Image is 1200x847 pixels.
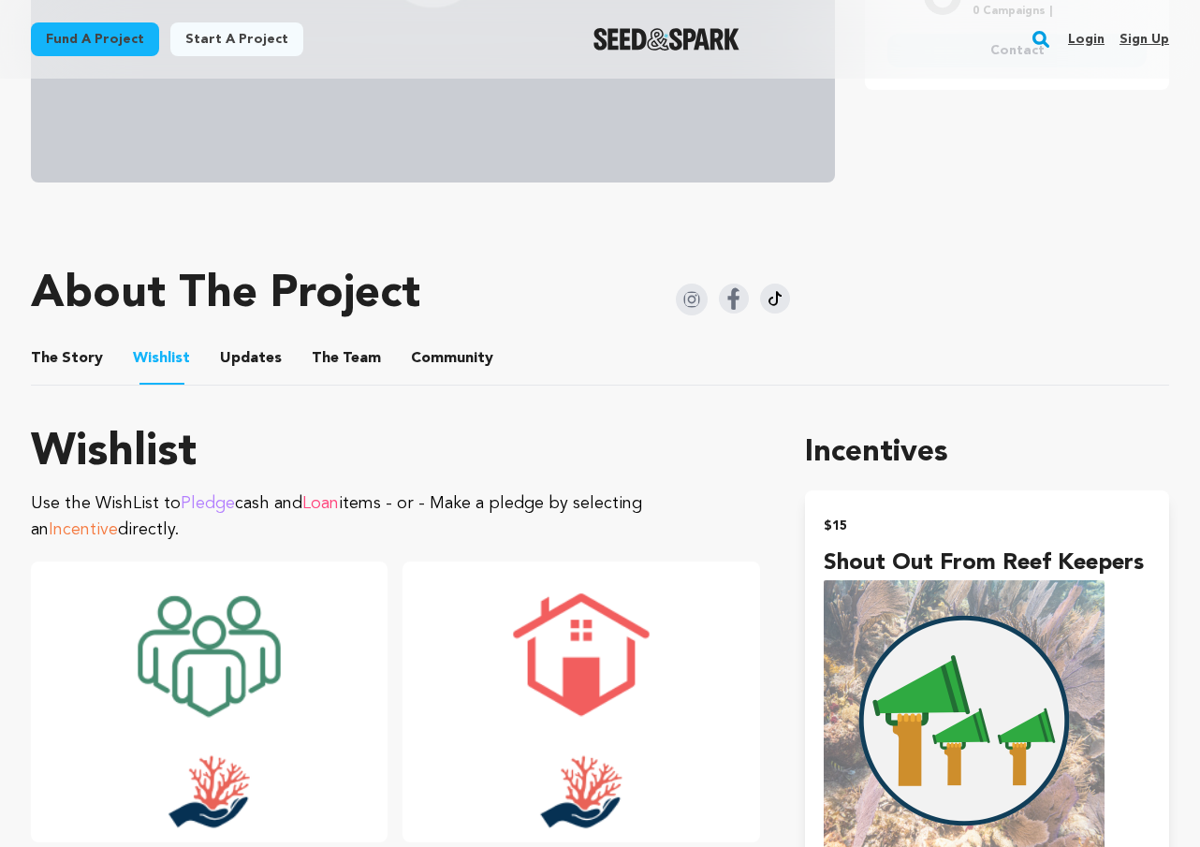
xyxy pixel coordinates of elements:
[181,495,235,512] span: Pledge
[31,347,58,370] span: The
[676,284,708,315] img: Seed&Spark Instagram Icon
[49,521,118,538] span: Incentive
[312,347,381,370] span: Team
[593,28,740,51] a: Seed&Spark Homepage
[133,347,190,370] span: Wishlist
[824,513,1150,539] h2: $15
[593,28,740,51] img: Seed&Spark Logo Dark Mode
[302,495,339,512] span: Loan
[411,347,493,370] span: Community
[31,431,760,475] h1: Wishlist
[31,347,103,370] span: Story
[824,547,1150,580] h4: Shout out from Reef Keepers
[805,431,1169,475] h1: Incentives
[170,22,303,56] a: Start a project
[1068,24,1105,54] a: Login
[220,347,282,370] span: Updates
[1120,24,1169,54] a: Sign up
[31,272,420,317] h1: About The Project
[760,284,790,314] img: Seed&Spark Tiktok Icon
[312,347,339,370] span: The
[31,22,159,56] a: Fund a project
[31,490,760,543] p: Use the WishList to cash and items - or - Make a pledge by selecting an directly.
[719,284,749,314] img: Seed&Spark Facebook Icon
